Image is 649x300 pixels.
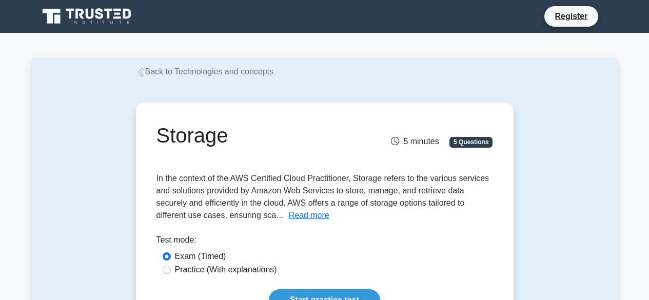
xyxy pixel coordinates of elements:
a: Register [548,10,594,23]
button: Read more [289,209,329,222]
span: 5 minutes [391,137,439,146]
span: 5 Questions [449,137,493,147]
span: In the context of the AWS Certified Cloud Practitioner, Storage refers to the various services an... [156,174,489,219]
label: Practice (With explanations) [175,264,277,276]
div: Test mode: [156,234,493,250]
a: Back to Technologies and concepts [136,67,274,76]
h1: Storage [156,123,377,148]
label: Exam (Timed) [175,250,226,263]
